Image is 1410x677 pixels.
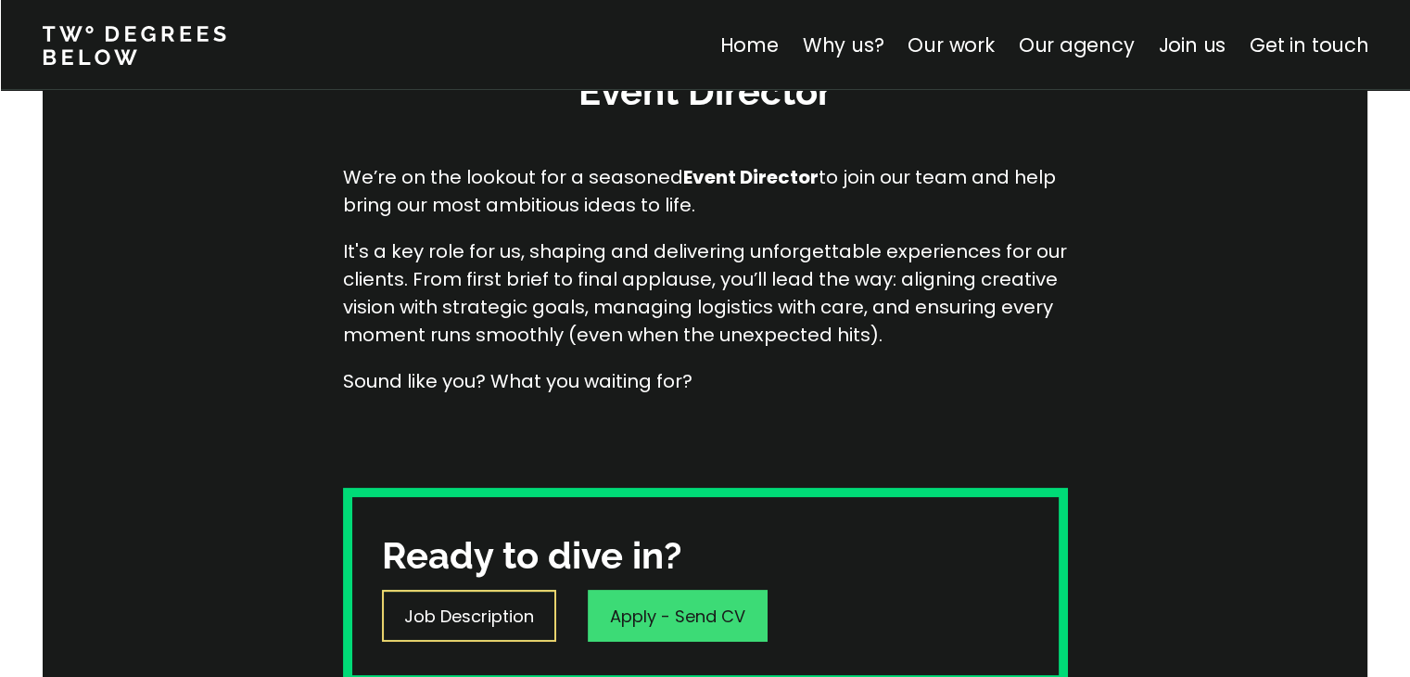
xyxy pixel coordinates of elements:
[802,32,883,58] a: Why us?
[1250,32,1368,58] a: Get in touch
[610,604,745,629] p: Apply - Send CV
[343,163,1068,219] p: We’re on the lookout for a seasoned to join our team and help bring our most ambitious ideas to l...
[382,530,681,581] h3: Ready to dive in?
[343,237,1068,349] p: It's a key role for us, shaping and delivering unforgettable experiences for our clients. From fi...
[719,32,778,58] a: Home
[683,164,819,190] strong: Event Director
[908,32,994,58] a: Our work
[343,367,1068,395] p: Sound like you? What you waiting for?
[404,604,534,629] p: Job Description
[1018,32,1134,58] a: Our agency
[1158,32,1226,58] a: Join us
[427,67,984,117] h3: Event Director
